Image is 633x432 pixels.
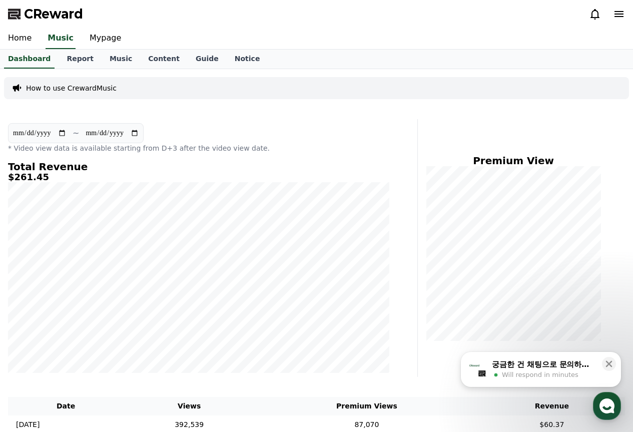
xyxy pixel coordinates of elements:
a: How to use CrewardMusic [26,83,117,93]
span: Messages [83,333,113,341]
th: Views [124,397,255,415]
p: * Video view data is available starting from D+3 after the video view date. [8,143,389,153]
a: Music [102,50,140,69]
a: Settings [129,317,192,342]
th: Date [8,397,124,415]
a: Dashboard [4,50,55,69]
a: Guide [188,50,227,69]
span: CReward [24,6,83,22]
p: ~ [73,127,79,139]
th: Premium Views [255,397,479,415]
span: Home [26,332,43,340]
a: Music [46,28,76,49]
a: Report [59,50,102,69]
h4: Premium View [426,155,601,166]
a: Notice [227,50,268,69]
a: CReward [8,6,83,22]
h4: Total Revenue [8,161,389,172]
p: [DATE] [16,419,40,430]
a: Home [3,317,66,342]
a: Messages [66,317,129,342]
th: Revenue [479,397,625,415]
a: Content [140,50,188,69]
a: Mypage [82,28,129,49]
h5: $261.45 [8,172,389,182]
span: Settings [148,332,173,340]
